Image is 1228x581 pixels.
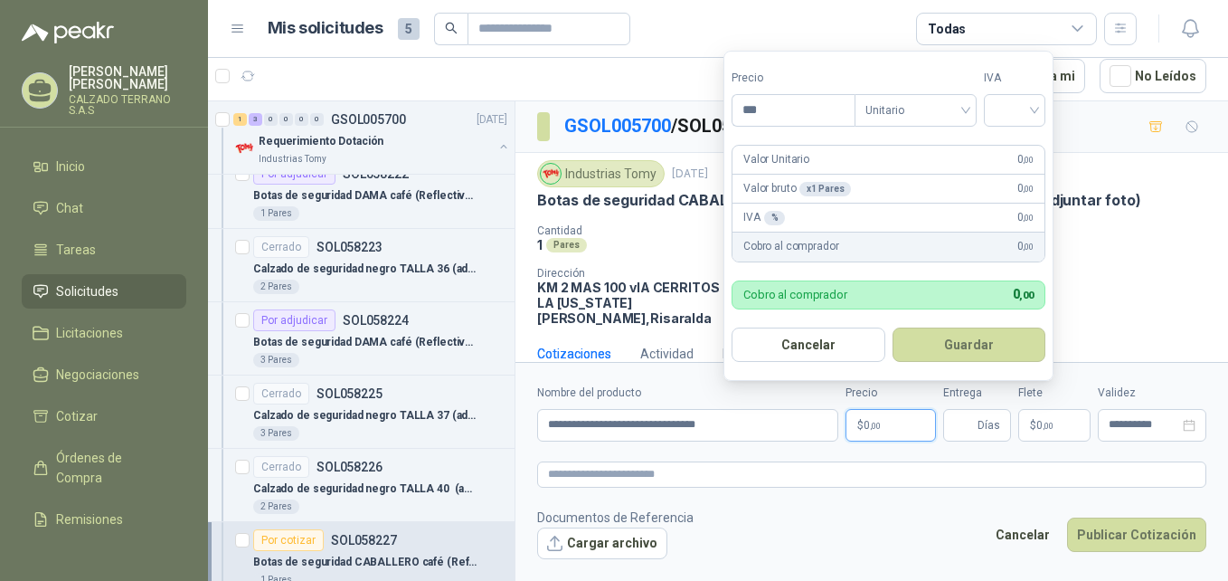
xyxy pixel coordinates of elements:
button: Publicar Cotización [1067,518,1206,552]
p: Botas de seguridad CABALLERO café (Reflectivo) Ref. 5008 TALLA 39 (adjuntar foto) [253,554,478,571]
div: 2 Pares [253,500,299,514]
p: Industrias Tomy [259,152,326,167]
span: Tareas [56,240,96,260]
div: Cotizaciones [537,344,611,364]
span: Inicio [56,157,85,176]
div: Por adjudicar [253,310,335,331]
p: / SOL058227 [564,112,773,140]
a: Chat [22,191,186,225]
p: Calzado de seguridad negro TALLA 36 (adjuntar foto) [253,261,478,278]
p: [DATE] [672,166,708,183]
div: 0 [310,113,324,126]
p: Botas de seguridad DAMA café (Reflectivo) TALLA 36 (adjuntar foto) [253,334,478,351]
a: Solicitudes [22,274,186,309]
div: 3 Pares [253,426,299,441]
span: 0 [1036,420,1053,431]
div: 1 [233,113,247,126]
p: Botas de seguridad CABALLERO café (Reflectivo) Ref. 5008 TALLA 39 (adjuntar foto) [537,191,1140,210]
div: Cerrado [253,236,309,258]
p: $0,00 [845,409,936,442]
div: Todas [928,19,966,39]
span: 0 [1017,209,1034,226]
div: x 1 Pares [799,182,851,196]
p: GSOL005700 [331,113,406,126]
p: SOL058227 [331,534,397,547]
span: 0 [1017,238,1034,255]
span: ,00 [1023,213,1034,223]
a: CerradoSOL058226Calzado de seguridad negro TALLA 40 (adjuntar foto)2 Pares [208,449,515,522]
a: Negociaciones [22,357,186,392]
label: Nombre del producto [537,385,838,402]
a: Por adjudicarSOL058222Botas de seguridad DAMA café (Reflectivo) TALLA 38 (adjuntar foto)1 Pares [208,156,515,229]
label: Flete [1018,385,1091,402]
span: Órdenes de Compra [56,448,169,488]
div: 3 [249,113,262,126]
span: search [445,22,458,34]
img: Company Logo [233,138,255,159]
span: ,00 [1023,155,1034,165]
img: Logo peakr [22,22,114,43]
p: Documentos de Referencia [537,508,694,528]
a: CerradoSOL058225Calzado de seguridad negro TALLA 37 (adjuntar foto)3 Pares [208,376,515,449]
a: Remisiones [22,502,186,537]
p: SOL058223 [316,241,383,253]
a: Licitaciones [22,316,186,350]
p: SOL058225 [316,387,383,400]
p: Cobro al comprador [743,238,838,255]
p: CALZADO TERRANO S.A.S [69,94,186,116]
a: 1 3 0 0 0 0 GSOL005700[DATE] Company LogoRequerimiento DotaciónIndustrias Tomy [233,109,511,167]
span: Cotizar [56,406,98,426]
p: Valor bruto [743,180,851,197]
a: Cotizar [22,399,186,433]
div: 2 Pares [253,280,299,294]
a: Tareas [22,233,186,267]
span: Chat [56,198,83,218]
div: Industrias Tomy [537,160,665,187]
label: Entrega [943,385,1011,402]
p: SOL058224 [343,314,409,327]
a: Órdenes de Compra [22,441,186,495]
span: Licitaciones [56,323,123,343]
span: 0 [1013,287,1034,301]
p: $ 0,00 [1018,409,1091,442]
div: 0 [279,113,293,126]
div: Por cotizar [253,529,324,551]
div: 0 [264,113,278,126]
span: Unitario [865,97,966,124]
button: Cancelar [732,328,885,362]
span: 0 [864,420,881,431]
a: GSOL005700 [564,115,671,137]
a: CerradoSOL058223Calzado de seguridad negro TALLA 36 (adjuntar foto)2 Pares [208,229,515,302]
div: Actividad [640,344,694,364]
span: 5 [398,18,420,40]
button: Cargar archivo [537,528,667,560]
span: ,00 [1019,290,1034,301]
div: 3 Pares [253,353,299,367]
div: Cerrado [253,383,309,405]
div: Cerrado [253,456,309,478]
p: SOL058222 [343,167,409,180]
button: Guardar [893,328,1046,362]
p: Calzado de seguridad negro TALLA 40 (adjuntar foto) [253,481,478,498]
span: ,00 [1023,242,1034,252]
div: 1 Pares [253,206,299,221]
p: Requerimiento Dotación [259,133,383,150]
span: ,00 [1043,421,1053,431]
span: Remisiones [56,510,123,529]
p: Cantidad [537,224,771,237]
p: [DATE] [477,111,507,129]
button: No Leídos [1100,59,1206,93]
span: ,00 [870,421,881,431]
p: 1 [537,237,543,252]
span: 0 [1017,151,1034,168]
p: IVA [743,209,785,226]
img: Company Logo [541,164,561,184]
div: % [764,211,786,225]
div: Mensajes [723,344,778,364]
p: Calzado de seguridad negro TALLA 37 (adjuntar foto) [253,407,478,424]
span: 0 [1017,180,1034,197]
span: Negociaciones [56,365,139,385]
p: [PERSON_NAME] [PERSON_NAME] [69,65,186,90]
p: Dirección [537,267,733,280]
span: $ [1030,420,1036,431]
